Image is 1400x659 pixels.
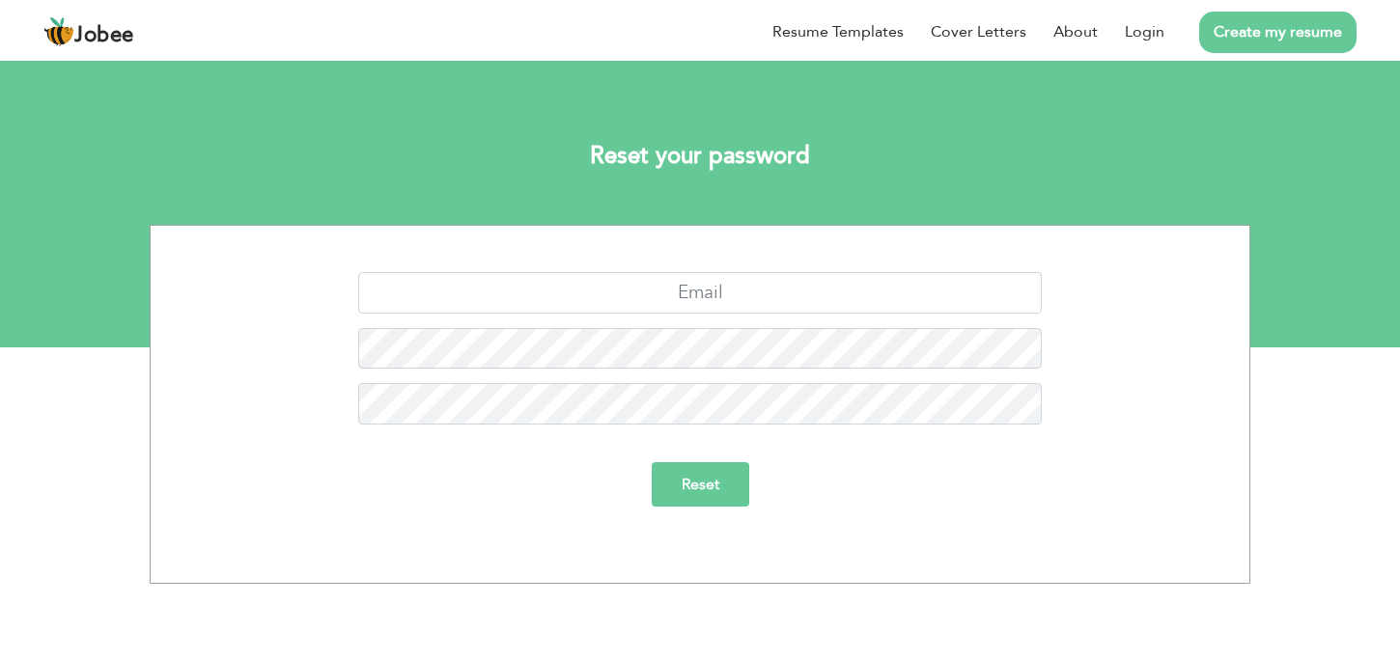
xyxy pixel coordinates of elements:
input: Reset [652,462,749,507]
img: jobee.io [43,16,74,47]
a: Login [1125,20,1164,43]
a: Jobee [43,16,134,47]
a: Create my resume [1199,12,1357,53]
strong: Reset your password [590,140,810,172]
a: Resume Templates [772,20,904,43]
input: Email [358,272,1043,314]
a: About [1053,20,1098,43]
a: Cover Letters [931,20,1026,43]
span: Jobee [74,25,134,46]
